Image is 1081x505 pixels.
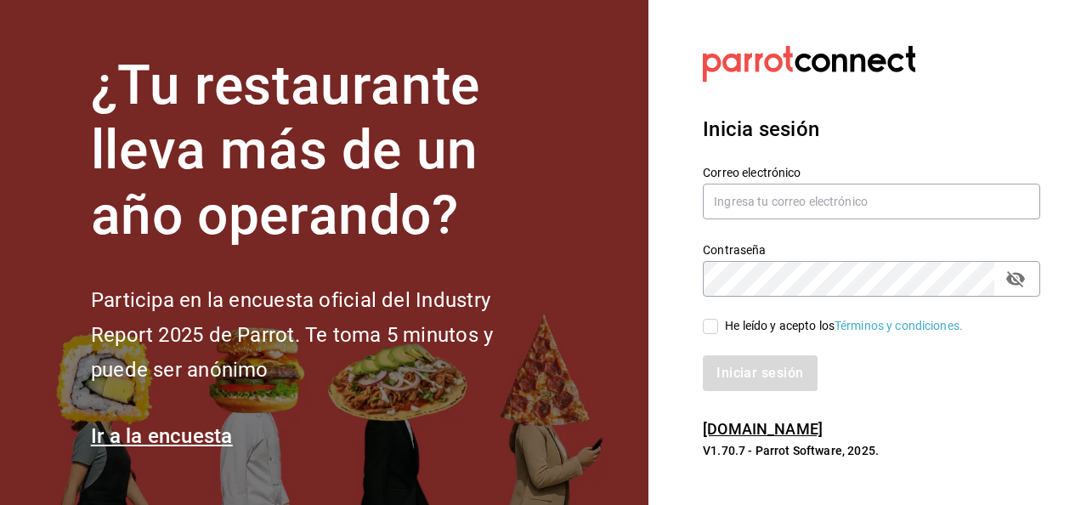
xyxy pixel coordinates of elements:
a: Términos y condiciones. [835,319,963,332]
label: Contraseña [703,243,1040,255]
input: Ingresa tu correo electrónico [703,184,1040,219]
h3: Inicia sesión [703,114,1040,145]
div: He leído y acepto los [725,317,963,335]
button: passwordField [1001,264,1030,293]
a: [DOMAIN_NAME] [703,420,823,438]
h1: ¿Tu restaurante lleva más de un año operando? [91,54,550,249]
p: V1.70.7 - Parrot Software, 2025. [703,442,1040,459]
h2: Participa en la encuesta oficial del Industry Report 2025 de Parrot. Te toma 5 minutos y puede se... [91,283,550,387]
label: Correo electrónico [703,166,1040,178]
a: Ir a la encuesta [91,424,233,448]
